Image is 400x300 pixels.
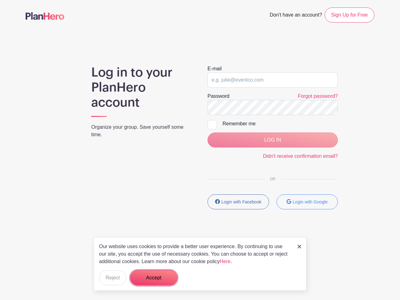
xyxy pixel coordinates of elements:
[207,72,338,87] input: e.g. julie@eventco.com
[207,92,229,100] label: Password
[26,12,64,20] img: logo-507f7623f17ff9eddc593b1ce0a138ce2505c220e1c5a4e2b4648c50719b7d32.svg
[270,9,322,22] span: Don't have an account?
[222,120,338,127] div: Remember me
[298,93,338,99] a: Forgot password?
[221,199,261,204] small: Login with Facebook
[325,7,374,22] a: Sign Up for Free
[99,270,126,285] button: Reject
[277,194,338,209] button: Login with Google
[207,194,269,209] button: Login with Facebook
[265,177,281,181] span: OR
[130,270,177,285] button: Accept
[99,243,291,265] p: Our website uses cookies to provide a better user experience. By continuing to use our site, you ...
[207,65,222,72] label: E-mail
[91,123,192,138] p: Organize your group. Save yourself some time.
[91,65,192,110] h1: Log in to your PlanHero account
[297,245,301,248] img: close_button-5f87c8562297e5c2d7936805f587ecaba9071eb48480494691a3f1689db116b3.svg
[293,199,328,204] small: Login with Google
[220,259,231,264] a: Here
[263,153,338,159] a: Didn't receive confirmation email?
